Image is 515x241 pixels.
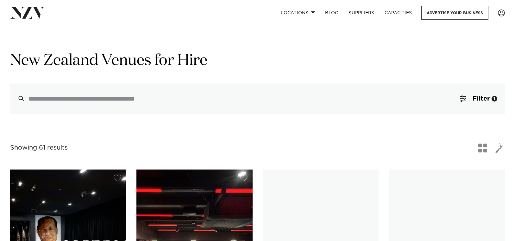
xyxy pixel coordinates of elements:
[343,6,379,20] a: SUPPLIERS
[492,96,497,102] div: 1
[10,7,45,18] img: nzv-logo.png
[452,83,505,114] button: Filter1
[10,143,68,153] div: Showing 61 results
[320,6,343,20] a: BLOG
[421,6,488,20] a: Advertise your business
[276,6,320,20] a: Locations
[10,51,505,71] h1: New Zealand Venues for Hire
[380,6,417,20] a: Capacities
[473,96,490,102] span: Filter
